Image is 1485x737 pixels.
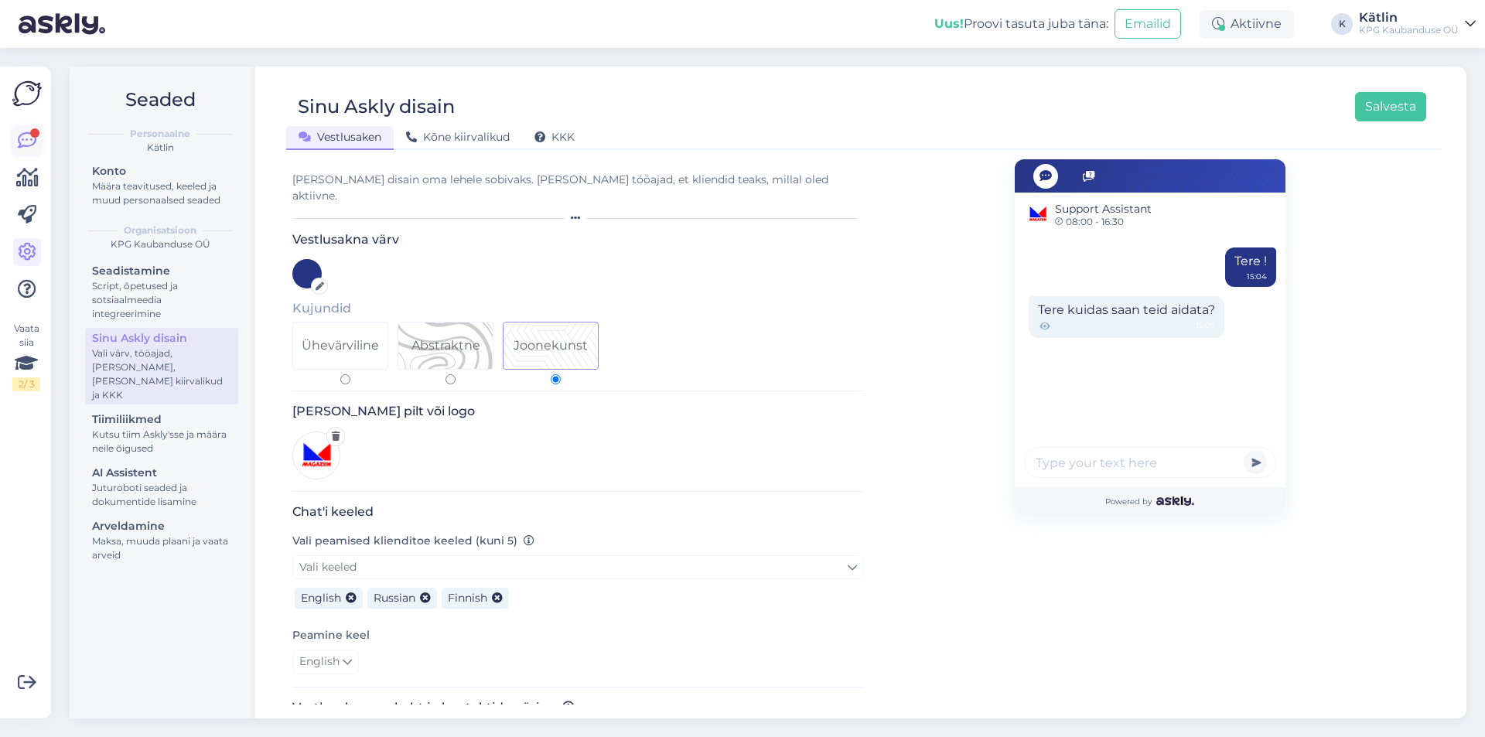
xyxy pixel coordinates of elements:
[82,85,238,114] h2: Seaded
[1225,247,1276,287] div: Tere !
[1359,12,1476,36] a: KätlinKPG Kaubanduse OÜ
[82,237,238,251] div: KPG Kaubanduse OÜ
[1359,12,1459,24] div: Kätlin
[130,127,190,141] b: Personaalne
[299,560,357,574] span: Vali keeled
[1196,319,1215,333] span: 15:05
[85,261,238,323] a: SeadistamineScript, õpetused ja sotsiaalmeedia integreerimine
[92,411,231,428] div: Tiimiliikmed
[551,374,561,384] input: Pattern 2Joonekunst
[124,223,196,237] b: Organisatsioon
[299,130,381,144] span: Vestlusaken
[92,534,231,562] div: Maksa, muuda plaani ja vaata arveid
[301,591,341,605] span: English
[292,232,864,247] h3: Vestlusakna värv
[292,555,864,579] a: Vali keeled
[1331,13,1353,35] div: K
[292,650,359,674] a: English
[92,179,231,207] div: Määra teavitused, keeled ja muud personaalsed seaded
[445,374,456,384] input: Pattern 1Abstraktne
[85,161,238,210] a: KontoMäära teavitused, keeled ja muud personaalsed seaded
[92,481,231,509] div: Juturoboti seaded ja dokumentide lisamine
[82,141,238,155] div: Kätlin
[1115,9,1181,39] button: Emailid
[934,16,964,31] b: Uus!
[1029,296,1224,338] div: Tere kuidas saan teid aidata?
[292,504,864,519] h3: Chat'i keeled
[292,172,864,204] div: [PERSON_NAME] disain oma lehele sobivaks. [PERSON_NAME] tööajad, et kliendid teaks, millal oled a...
[92,330,231,346] div: Sinu Askly disain
[374,591,415,605] span: Russian
[534,130,575,144] span: KKK
[85,409,238,458] a: TiimiliikmedKutsu tiim Askly'sse ja määra neile õigused
[411,336,480,355] div: Abstraktne
[85,328,238,404] a: Sinu Askly disainVali värv, tööajad, [PERSON_NAME], [PERSON_NAME] kiirvalikud ja KKK
[406,130,510,144] span: Kõne kiirvalikud
[92,518,231,534] div: Arveldamine
[85,462,238,511] a: AI AssistentJuturoboti seaded ja dokumentide lisamine
[92,428,231,456] div: Kutsu tiim Askly'sse ja määra neile õigused
[92,465,231,481] div: AI Assistent
[1247,271,1267,282] div: 15:04
[448,591,487,605] span: Finnish
[299,653,340,670] span: English
[1355,92,1426,121] button: Salvesta
[12,79,42,108] img: Askly Logo
[292,432,340,479] img: Logo preview
[292,627,370,643] label: Peamine keel
[934,15,1108,33] div: Proovi tasuta juba täna:
[1156,496,1194,506] img: Askly
[1024,447,1276,478] input: Type your text here
[302,336,379,355] div: Ühevärviline
[92,163,231,179] div: Konto
[1200,10,1294,38] div: Aktiivne
[340,374,350,384] input: Ühevärviline
[12,322,40,391] div: Vaata siia
[12,377,40,391] div: 2 / 3
[292,301,864,316] h5: Kujundid
[298,92,455,121] div: Sinu Askly disain
[1026,202,1050,227] img: Support
[292,404,864,418] h3: [PERSON_NAME] pilt või logo
[292,533,534,549] label: Vali peamised klienditoe keeled (kuni 5)
[1055,201,1152,217] span: Support Assistant
[92,263,231,279] div: Seadistamine
[514,336,588,355] div: Joonekunst
[1359,24,1459,36] div: KPG Kaubanduse OÜ
[85,516,238,565] a: ArveldamineMaksa, muuda plaani ja vaata arveid
[292,700,864,715] h3: Vestlusakna asukoht ja kontaktide päring
[92,346,231,402] div: Vali värv, tööajad, [PERSON_NAME], [PERSON_NAME] kiirvalikud ja KKK
[1105,496,1194,507] span: Powered by
[92,279,231,321] div: Script, õpetused ja sotsiaalmeedia integreerimine
[1055,217,1152,227] span: 08:00 - 16:30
